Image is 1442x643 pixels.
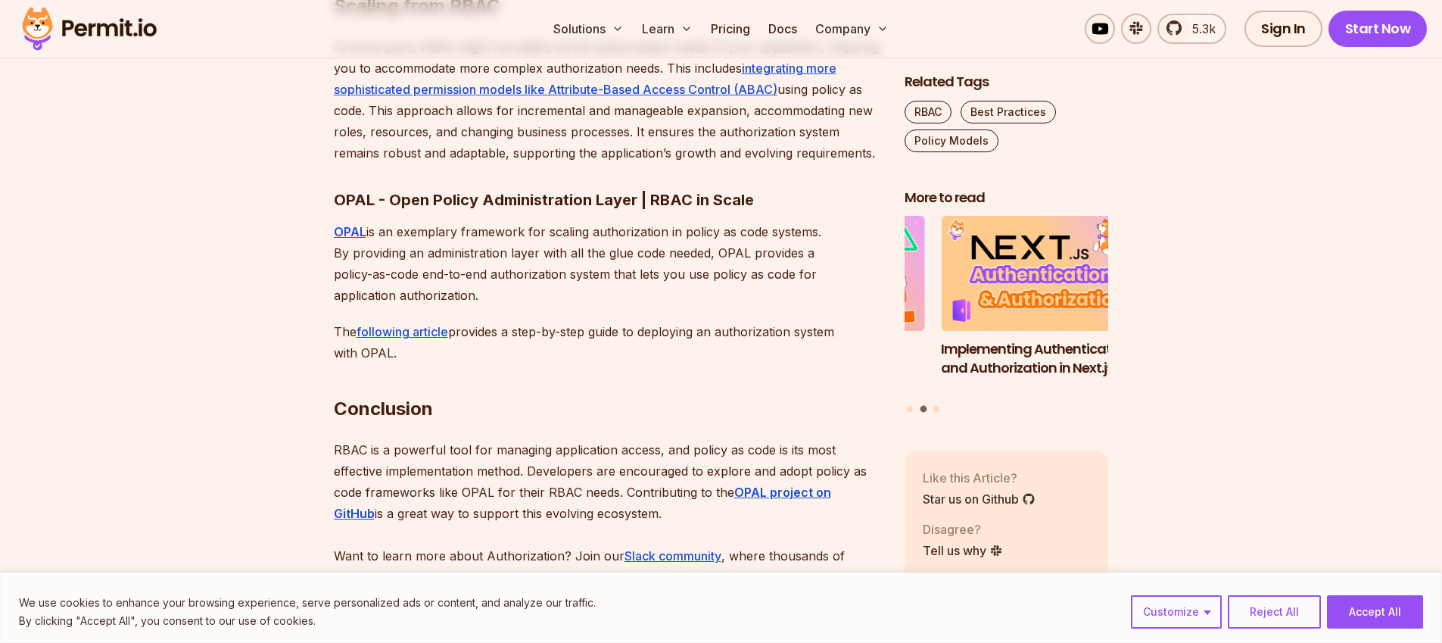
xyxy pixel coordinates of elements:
[905,130,998,152] a: Policy Models
[762,14,803,44] a: Docs
[15,3,164,55] img: Permit logo
[923,490,1036,508] a: Star us on Github
[1183,20,1216,38] span: 5.3k
[624,548,721,563] a: Slack community
[334,224,366,239] a: OPAL
[721,340,925,378] h3: Implementing Multi-Tenant RBAC in Nuxt.js
[1131,595,1222,629] button: Customize
[334,336,880,421] h2: Conclusion
[941,217,1145,332] img: Implementing Authentication and Authorization in Next.js
[547,14,630,44] button: Solutions
[334,321,880,364] p: The provides a step-by-step guide to deploying an authorization system with OPAL.
[1327,595,1423,629] button: Accept All
[334,221,880,306] p: is an exemplary framework for scaling authorization in policy as code systems. By providing an ad...
[933,406,939,412] button: Go to slide 3
[905,73,1109,92] h2: Related Tags
[923,469,1036,487] p: Like this Article?
[705,14,756,44] a: Pricing
[1328,11,1428,47] a: Start Now
[721,217,925,397] li: 1 of 3
[1244,11,1322,47] a: Sign In
[920,406,927,413] button: Go to slide 2
[941,217,1145,397] li: 2 of 3
[334,439,880,588] p: RBAC is a powerful tool for managing application access, and policy as code is its most effective...
[905,189,1109,208] h2: More to read
[334,191,754,209] strong: OPAL - Open Policy Administration Layer | RBAC in Scale
[961,101,1056,123] a: Best Practices
[907,406,913,412] button: Go to slide 1
[941,340,1145,378] h3: Implementing Authentication and Authorization in Next.js
[1228,595,1321,629] button: Reject All
[923,542,1003,560] a: Tell us why
[905,101,951,123] a: RBAC
[941,217,1145,397] a: Implementing Authentication and Authorization in Next.jsImplementing Authentication and Authoriza...
[1157,14,1226,44] a: 5.3k
[923,520,1003,538] p: Disagree?
[19,612,596,630] p: By clicking "Accept All", you consent to our use of cookies.
[357,324,448,339] a: following article
[636,14,699,44] button: Learn
[334,36,880,164] p: At some point, RBAC might not satisfy all the authorization needs of your application, requiring ...
[809,14,895,44] button: Company
[19,594,596,612] p: We use cookies to enhance your browsing experience, serve personalized ads or content, and analyz...
[905,217,1109,415] div: Posts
